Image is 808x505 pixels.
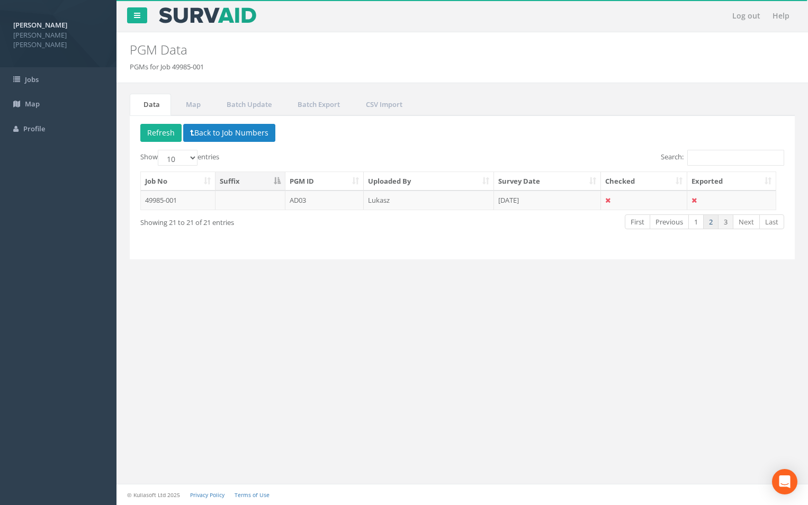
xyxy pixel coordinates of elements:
[140,124,182,142] button: Refresh
[494,191,601,210] td: [DATE]
[158,150,197,166] select: Showentries
[235,491,270,499] a: Terms of Use
[733,214,760,230] a: Next
[661,150,784,166] label: Search:
[364,191,494,210] td: Lukasz
[285,172,364,191] th: PGM ID: activate to sort column ascending
[25,99,40,109] span: Map
[364,172,494,191] th: Uploaded By: activate to sort column ascending
[172,94,212,115] a: Map
[285,191,364,210] td: AD03
[213,94,283,115] a: Batch Update
[352,94,414,115] a: CSV Import
[759,214,784,230] a: Last
[140,213,399,228] div: Showing 21 to 21 of 21 entries
[127,491,180,499] small: © Kullasoft Ltd 2025
[284,94,351,115] a: Batch Export
[494,172,601,191] th: Survey Date: activate to sort column ascending
[216,172,285,191] th: Suffix: activate to sort column descending
[687,172,776,191] th: Exported: activate to sort column ascending
[718,214,733,230] a: 3
[625,214,650,230] a: First
[650,214,689,230] a: Previous
[13,20,67,30] strong: [PERSON_NAME]
[13,30,103,50] span: [PERSON_NAME] [PERSON_NAME]
[601,172,687,191] th: Checked: activate to sort column ascending
[703,214,719,230] a: 2
[772,469,797,494] div: Open Intercom Messenger
[130,43,681,57] h2: PGM Data
[141,172,216,191] th: Job No: activate to sort column ascending
[183,124,275,142] button: Back to Job Numbers
[130,94,171,115] a: Data
[140,150,219,166] label: Show entries
[25,75,39,84] span: Jobs
[687,150,784,166] input: Search:
[190,491,225,499] a: Privacy Policy
[141,191,216,210] td: 49985-001
[130,62,204,72] li: PGMs for Job 49985-001
[688,214,704,230] a: 1
[23,124,45,133] span: Profile
[13,17,103,50] a: [PERSON_NAME] [PERSON_NAME] [PERSON_NAME]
